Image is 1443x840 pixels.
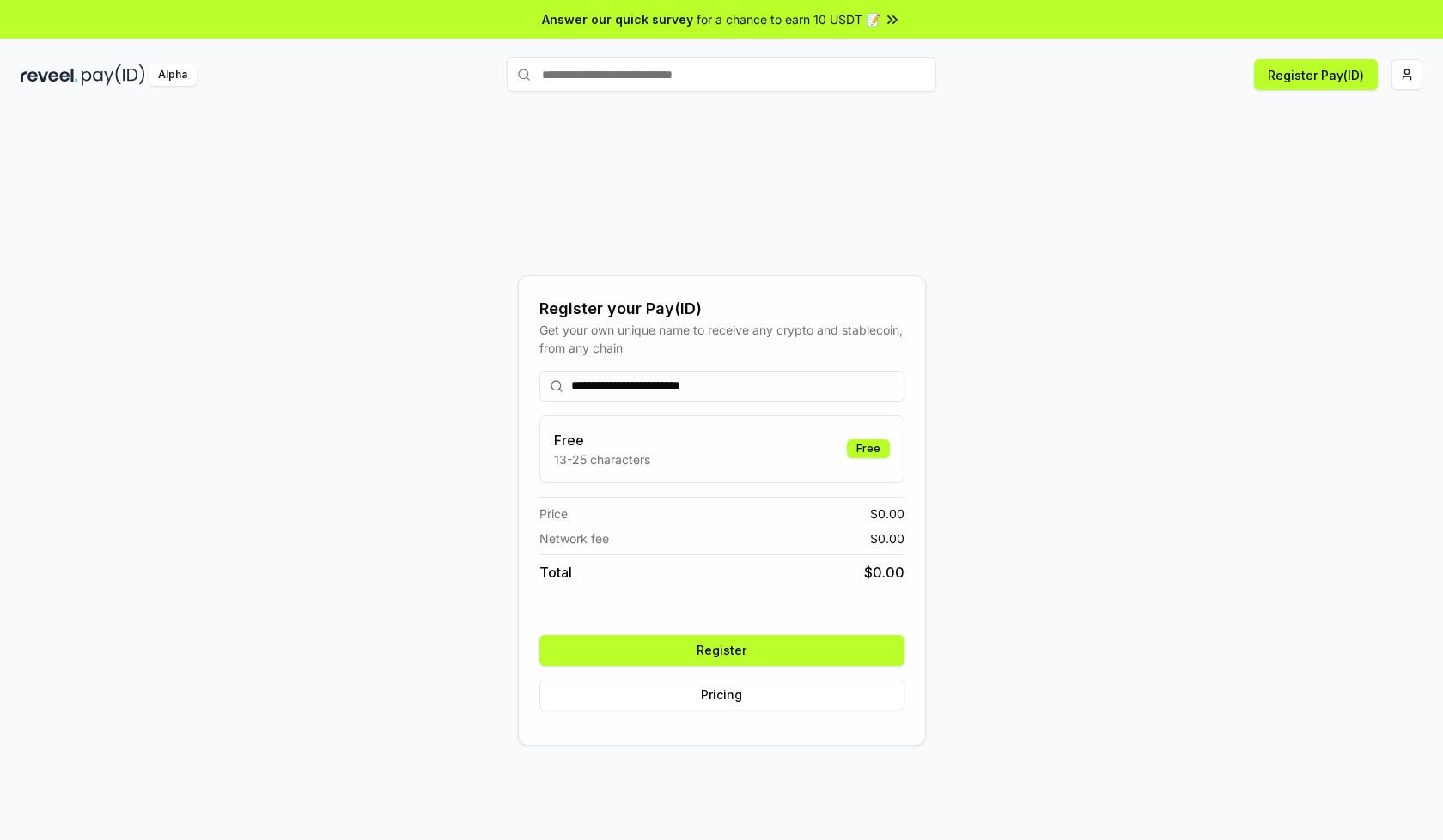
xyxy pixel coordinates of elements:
h3: Free [554,430,650,450]
div: Get your own unique name to receive any crypto and stablecoin, from any chain [539,321,904,357]
span: $ 0.00 [864,562,904,583]
img: reveel_dark [21,64,78,86]
img: pay_id [82,64,145,86]
span: for a chance to earn 10 USDT 📝 [697,10,880,28]
button: Pricing [539,680,904,710]
span: Price [539,505,568,523]
div: Free [847,439,890,458]
p: 13-25 characters [554,450,650,468]
button: Register [539,635,904,666]
button: Register Pay(ID) [1254,59,1378,90]
span: Answer our quick survey [542,10,693,28]
div: Alpha [149,64,197,86]
span: $ 0.00 [870,529,904,547]
span: Total [539,562,572,583]
span: Network fee [539,529,609,547]
span: $ 0.00 [870,505,904,523]
div: Register your Pay(ID) [539,297,904,321]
